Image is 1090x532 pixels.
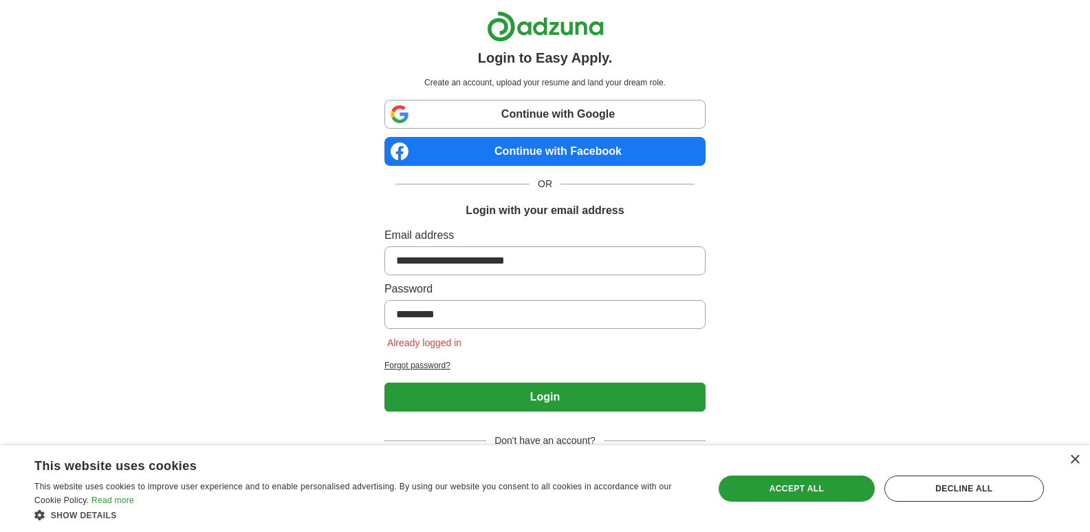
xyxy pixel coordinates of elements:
[530,177,560,191] span: OR
[384,137,706,166] a: Continue with Facebook
[51,511,117,520] span: Show details
[384,359,706,372] a: Forgot password?
[487,11,604,42] img: Adzuna logo
[384,383,706,412] button: Login
[884,476,1044,502] div: Decline all
[387,76,703,89] p: Create an account, upload your resume and land your dream role.
[384,100,706,129] a: Continue with Google
[34,482,672,505] span: This website uses cookies to improve user experience and to enable personalised advertising. By u...
[34,508,694,522] div: Show details
[1069,455,1080,465] div: Close
[466,202,624,219] h1: Login with your email address
[384,227,706,244] label: Email address
[34,454,660,474] div: This website uses cookies
[384,337,464,348] span: Already logged in
[478,47,613,68] h1: Login to Easy Apply.
[486,434,604,448] span: Don't have an account?
[719,476,875,502] div: Accept all
[91,496,134,505] a: Read more, opens a new window
[384,281,706,297] label: Password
